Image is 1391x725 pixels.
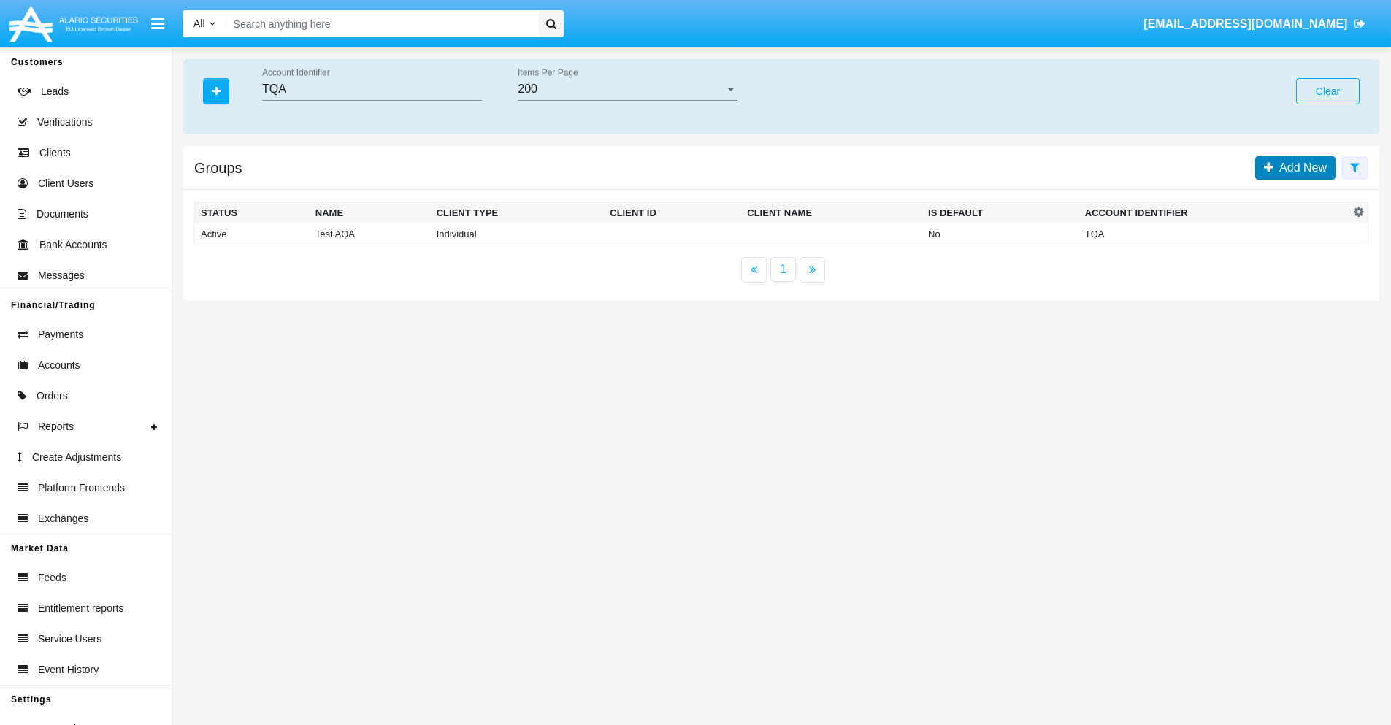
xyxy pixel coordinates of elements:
[38,511,88,526] span: Exchanges
[39,145,71,161] span: Clients
[38,601,124,616] span: Entitlement reports
[38,480,125,496] span: Platform Frontends
[37,388,68,404] span: Orders
[195,202,310,224] th: Status
[38,358,80,373] span: Accounts
[741,202,922,224] th: Client Name
[32,450,121,465] span: Create Adjustments
[193,18,205,29] span: All
[1079,223,1350,245] td: TQA
[37,115,92,130] span: Verifications
[1273,161,1327,174] span: Add New
[226,10,534,37] input: Search
[38,419,74,434] span: Reports
[194,162,242,174] h5: Groups
[431,202,605,224] th: Client Type
[1143,18,1347,30] span: [EMAIL_ADDRESS][DOMAIN_NAME]
[310,202,431,224] th: Name
[604,202,741,224] th: Client ID
[183,257,1379,283] nav: paginator
[37,207,88,222] span: Documents
[1255,156,1336,180] a: Add New
[39,237,107,253] span: Bank Accounts
[38,176,93,191] span: Client Users
[1296,78,1360,104] button: Clear
[7,2,140,45] img: Logo image
[922,223,1079,245] td: No
[310,223,431,245] td: Test AQA
[431,223,605,245] td: Individual
[38,327,83,342] span: Payments
[922,202,1079,224] th: Is Default
[518,83,537,95] span: 200
[38,570,66,586] span: Feeds
[38,632,101,647] span: Service Users
[1079,202,1350,224] th: Account Identifier
[38,268,85,283] span: Messages
[41,84,69,99] span: Leads
[183,16,226,31] a: All
[38,662,99,678] span: Event History
[195,223,310,245] td: Active
[1137,4,1373,45] a: [EMAIL_ADDRESS][DOMAIN_NAME]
